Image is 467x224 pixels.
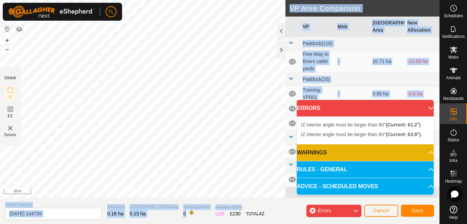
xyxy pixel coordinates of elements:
span: 0.15 ha [130,211,146,216]
div: EZ [230,210,241,217]
span: 0.16 ha [107,211,123,216]
span: Watering Points [183,204,210,210]
span: EZ [8,113,13,119]
span: 26 [219,211,225,216]
p-accordion-header: ERRORS [297,100,434,116]
th: New Allocation [404,17,439,37]
th: Mob [335,17,370,37]
div: DRAW [4,75,16,81]
span: ADVICE - SCHEDULED MOVES [297,182,378,191]
a: Privacy Policy [116,189,141,195]
th: [GEOGRAPHIC_DATA] Area [370,17,405,37]
span: VPs [449,117,457,121]
div: TOTAL [246,210,264,217]
a: Help [440,203,467,222]
button: Reset Map [3,25,11,33]
div: IZ [215,210,224,217]
td: Free Way to Briers cattle yards [300,51,335,73]
th: VP [300,17,335,37]
span: Heatmap [445,179,462,183]
span: Delete [4,132,17,138]
span: IZ [9,94,12,100]
td: Training-VP001 [300,86,335,101]
p-accordion-content: ERRORS [297,116,434,144]
a: Contact Us [150,189,170,195]
span: Available Points [215,204,264,210]
b: (Current: 61.2°) [386,122,421,128]
p-accordion-header: RULES - GENERAL [297,161,434,178]
button: + [3,36,11,44]
span: Virtual Paddock [6,202,102,208]
span: Save [412,208,423,213]
span: [GEOGRAPHIC_DATA] Area [130,204,178,210]
span: Help [449,215,458,220]
span: Status [447,138,459,142]
span: Neckbands [443,96,464,101]
span: TL [108,8,114,16]
h2: VP Area Comparison [290,4,439,12]
td: -0.8 ha [404,86,439,101]
span: Total Area [107,204,124,210]
span: 30 [235,211,241,216]
span: Notifications [442,34,465,39]
span: IZ interior angle must be larger than 80° . [301,122,422,128]
td: -10.56 ha [404,51,439,73]
span: RULES - GENERAL [297,165,347,174]
td: 10.71 ha [370,51,405,73]
span: IZ interior angle must be larger than 80° . [301,132,422,137]
span: Paddock(20) [303,77,330,82]
span: Schedules [444,14,463,18]
span: Mobs [448,55,458,59]
span: Infra [449,159,457,163]
span: Paddock(118) [303,41,333,46]
button: – [3,45,11,53]
span: WARNINGS [297,149,327,157]
p-accordion-header: WARNINGS [297,144,434,161]
div: - [337,90,367,98]
b: (Current: 63.9°) [386,132,421,137]
p-accordion-header: ADVICE - SCHEDULED MOVES [297,178,434,195]
button: Save [401,205,434,217]
button: Map Layers [15,25,23,33]
button: Cancel [364,205,398,217]
span: Cancel [373,208,389,213]
span: 42 [259,211,264,216]
img: VP [6,124,14,132]
span: Animals [446,76,461,80]
img: Gallagher Logo [8,6,94,18]
span: ERRORS [297,104,320,112]
span: 0 [183,211,186,216]
td: 0.95 ha [370,86,405,101]
span: Errors [318,208,331,213]
div: - [337,58,367,65]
